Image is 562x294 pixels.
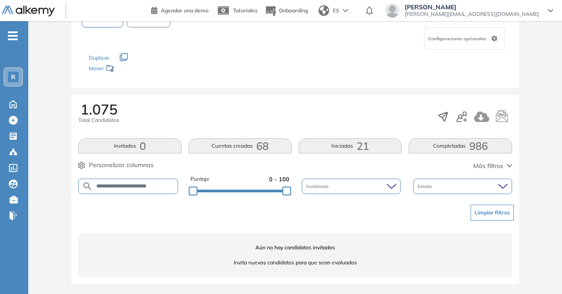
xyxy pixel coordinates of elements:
[11,73,15,80] span: R
[471,205,514,221] button: Limpiar filtros
[78,116,119,124] span: Total Candidatos
[78,160,154,170] button: Personalizar columnas
[418,183,434,190] span: Estado
[78,259,512,267] span: Invita nuevos candidatos para que sean evaluados
[161,7,209,14] span: Agendar una demo
[269,175,289,183] span: 0 - 100
[424,27,505,50] div: Configuraciones opcionales
[78,244,512,252] span: Aún no hay candidatos invitados
[343,9,348,12] img: arrow
[82,181,93,192] img: SEARCH_ALT
[8,35,18,37] i: -
[405,11,539,18] span: [PERSON_NAME][EMAIL_ADDRESS][DOMAIN_NAME]
[319,5,329,16] img: world
[428,35,488,42] span: Configuraciones opcionales
[302,179,401,194] div: Incidencias
[2,6,55,17] img: Logo
[89,160,154,170] span: Personalizar columnas
[89,54,109,61] span: Duplicar
[80,102,118,116] span: 1.075
[190,175,209,183] span: Puntaje
[233,7,258,14] span: Tutoriales
[473,161,503,171] span: Más filtros
[151,4,209,15] a: Agendar una demo
[405,4,539,11] span: [PERSON_NAME]
[473,161,512,171] button: Más filtros
[78,138,181,153] button: Invitados0
[409,138,512,153] button: Completadas986
[413,179,512,194] div: Estado
[306,183,330,190] span: Incidencias
[189,138,292,153] button: Cuentas creadas68
[333,7,339,15] span: ES
[299,138,402,153] button: Iniciadas21
[279,7,308,14] span: Onboarding
[89,61,177,77] div: Mover
[265,1,308,20] button: Onboarding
